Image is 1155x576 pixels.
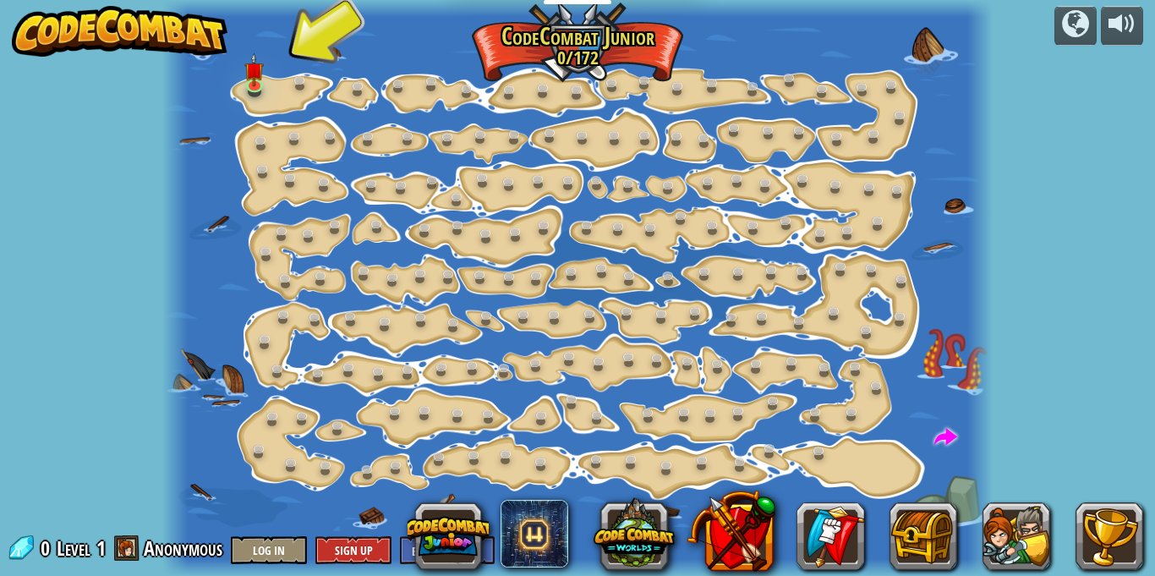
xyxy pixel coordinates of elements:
img: CodeCombat - Learn how to code by playing a game [12,6,228,57]
button: Campaigns [1054,6,1097,46]
span: 1 [96,535,106,562]
button: Sign Up [315,536,391,564]
span: Anonymous [144,535,222,562]
span: Level [57,535,90,562]
button: Adjust volume [1101,6,1143,46]
span: 0 [41,535,55,562]
button: Log In [231,536,307,564]
img: level-banner-unstarted.png [244,52,264,86]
